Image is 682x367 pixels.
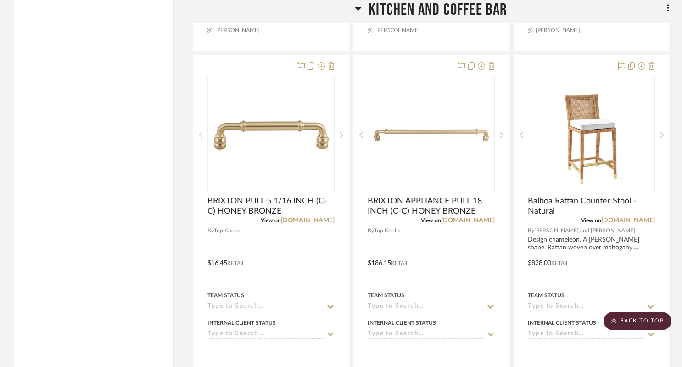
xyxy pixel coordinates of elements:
a: [DOMAIN_NAME] [281,217,335,224]
input: Type to Search… [207,303,324,311]
span: Top Knobs [374,226,400,235]
img: BRIXTON PULL 5 1/16 INCH (C-C) HONEY BRONZE [214,78,329,192]
div: Team Status [528,291,565,299]
div: Internal Client Status [528,319,596,327]
div: Internal Client Status [207,319,276,327]
span: By [368,226,374,235]
input: Type to Search… [368,303,484,311]
input: Type to Search… [528,330,644,339]
input: Type to Search… [528,303,644,311]
span: BRIXTON APPLIANCE PULL 18 INCH (C-C) HONEY BRONZE [368,196,495,216]
span: View on [421,218,441,223]
input: Type to Search… [368,330,484,339]
scroll-to-top-button: BACK TO TOP [604,312,671,330]
span: By [528,226,534,235]
a: [DOMAIN_NAME] [601,217,655,224]
div: Team Status [207,291,244,299]
a: [DOMAIN_NAME] [441,217,495,224]
span: By [207,226,214,235]
span: Top Knobs [214,226,240,235]
input: Type to Search… [207,330,324,339]
img: BRIXTON APPLIANCE PULL 18 INCH (C-C) HONEY BRONZE [374,78,489,192]
div: Team Status [368,291,404,299]
span: View on [581,218,601,223]
span: Balboa Rattan Counter Stool - Natural [528,196,655,216]
img: Balboa Rattan Counter Stool - Natural [546,78,637,192]
span: [PERSON_NAME] and [PERSON_NAME] [534,226,635,235]
span: BRIXTON PULL 5 1/16 INCH (C-C) HONEY BRONZE [207,196,335,216]
div: Internal Client Status [368,319,436,327]
span: View on [261,218,281,223]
